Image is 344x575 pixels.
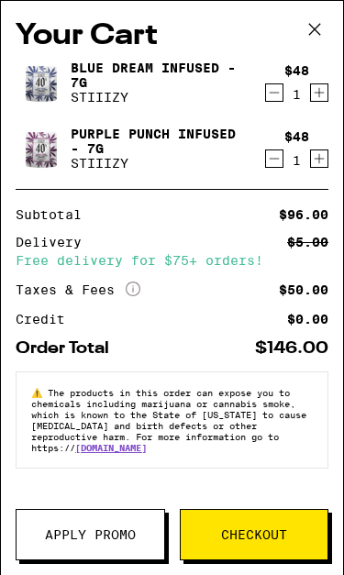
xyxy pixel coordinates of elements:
[279,208,328,221] div: $96.00
[279,283,328,296] div: $50.00
[287,313,328,326] div: $0.00
[75,442,147,453] a: [DOMAIN_NAME]
[16,236,93,249] div: Delivery
[284,63,309,78] div: $48
[16,208,93,221] div: Subtotal
[31,387,48,398] span: ⚠️
[310,149,328,168] button: Increment
[16,340,120,357] div: Order Total
[16,254,328,267] div: Free delivery for $75+ orders!
[284,129,309,144] div: $48
[16,123,67,174] img: Purple Punch Infused - 7g
[265,83,283,102] button: Decrement
[265,149,283,168] button: Decrement
[16,313,76,326] div: Credit
[287,236,328,249] div: $5.00
[284,87,309,102] div: 1
[16,282,140,298] div: Taxes & Fees
[16,509,165,560] button: Apply Promo
[31,387,306,453] span: The products in this order can expose you to chemicals including marijuana or cannabis smoke, whi...
[16,57,67,108] img: Blue Dream Infused - 7g
[180,509,329,560] button: Checkout
[71,61,250,90] a: Blue Dream Infused - 7g
[284,153,309,168] div: 1
[71,127,250,156] a: Purple Punch Infused - 7g
[16,16,328,57] h2: Your Cart
[13,14,151,31] span: Hi. Need any help?
[310,83,328,102] button: Increment
[221,528,287,541] span: Checkout
[71,90,250,105] p: STIIIZY
[255,340,328,357] div: $146.00
[45,528,136,541] span: Apply Promo
[71,156,250,171] p: STIIIZY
